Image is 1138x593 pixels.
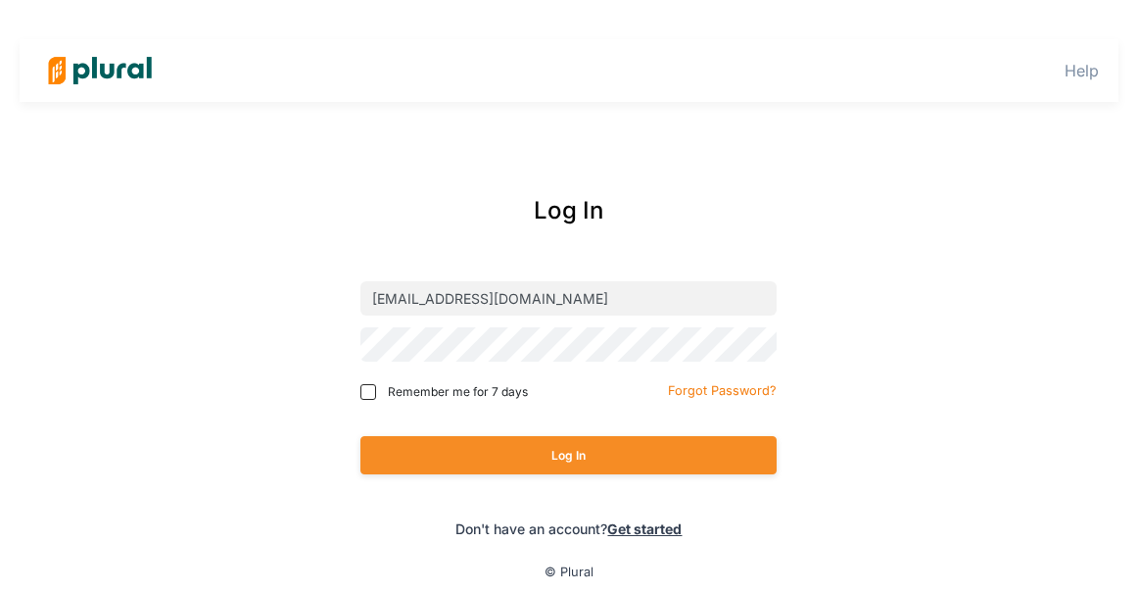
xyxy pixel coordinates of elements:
[1065,61,1099,80] a: Help
[292,193,847,228] div: Log In
[360,384,376,400] input: Remember me for 7 days
[668,379,777,399] a: Forgot Password?
[668,383,777,398] small: Forgot Password?
[360,436,777,474] button: Log In
[545,565,593,579] small: © Plural
[607,520,682,537] a: Get started
[31,36,168,105] img: Logo for Plural
[292,519,847,539] div: Don't have an account?
[388,383,528,401] span: Remember me for 7 days
[360,281,777,316] input: Email address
